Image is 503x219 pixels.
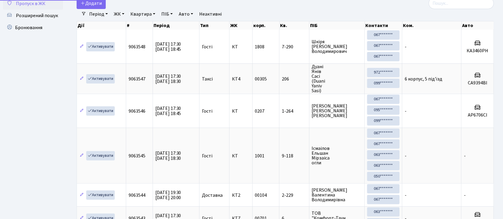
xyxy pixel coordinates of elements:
span: - [405,192,407,199]
span: 9063547 [129,76,145,82]
span: Дуані Янів Сасі (Duani Yaniv Sasi) [312,64,362,93]
span: 7-290 [282,44,307,49]
span: 1-264 [282,109,307,114]
span: [DATE] 17:30 [DATE] 18:45 [155,105,181,117]
span: КТ4 [232,77,250,81]
span: - [405,44,407,50]
a: Авто [176,9,196,19]
span: КТ2 [232,193,250,198]
th: # [126,21,153,30]
span: Гості [202,154,212,158]
span: КТ [232,44,250,49]
th: Авто [462,21,494,30]
span: 9063545 [129,153,145,159]
span: [PERSON_NAME] Валентина Володимирівна [312,188,362,202]
span: 9063544 [129,192,145,199]
a: ПІБ [159,9,175,19]
a: Квартира [128,9,158,19]
span: 9063548 [129,44,145,50]
span: Таксі [202,77,213,81]
a: Активувати [86,74,115,84]
span: - [405,153,407,159]
span: КТ [232,109,250,114]
span: 0207 [255,108,265,114]
span: 00305 [255,76,267,82]
span: 1808 [255,44,265,50]
a: Період [87,9,110,19]
a: Активувати [86,106,115,116]
span: 1001 [255,153,265,159]
span: 9-118 [282,154,307,158]
a: Активувати [86,42,115,51]
span: [DATE] 17:30 [DATE] 18:30 [155,73,181,85]
span: 00104 [255,192,267,199]
th: ПІБ [309,21,365,30]
span: Шкіря [PERSON_NAME] Володимирович [312,39,362,54]
span: [DATE] 17:30 [DATE] 18:45 [155,41,181,53]
a: Активувати [86,151,115,160]
span: КТ [232,154,250,158]
span: - [464,192,466,199]
span: - [405,108,407,114]
span: - [464,153,466,159]
span: Розширений пошук [16,12,58,19]
span: Ісмаілов Ельшан Мірзаіса огли [312,146,362,165]
h5: КА3460PH [464,48,491,54]
span: Бронювання [15,24,42,31]
th: Контакти [365,21,403,30]
th: Період [153,21,200,30]
a: Розширений пошук [3,10,63,22]
h5: АР6706СІ [464,112,491,118]
span: Доставка [202,193,223,198]
span: [DATE] 17:30 [DATE] 18:30 [155,150,181,162]
h5: СА9394ВІ [464,80,491,86]
span: Гості [202,44,212,49]
th: Ком. [403,21,462,30]
th: ЖК [230,21,253,30]
a: ЖК [111,9,127,19]
th: корп. [253,21,280,30]
span: [DATE] 19:30 [DATE] 20:00 [155,189,181,201]
a: Бронювання [3,22,63,34]
a: Активувати [86,190,115,200]
th: Дії [77,21,126,30]
a: Неактивні [197,9,224,19]
span: 206 [282,77,307,81]
th: Кв. [280,21,310,30]
span: 6 корпус, 5 під'їзд [405,76,442,82]
span: Гості [202,109,212,114]
th: Тип [200,21,230,30]
span: 9063546 [129,108,145,114]
span: Пропуск в ЖК [16,0,45,7]
span: 2-229 [282,193,307,198]
span: [PERSON_NAME] [PERSON_NAME] [PERSON_NAME] [312,104,362,118]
